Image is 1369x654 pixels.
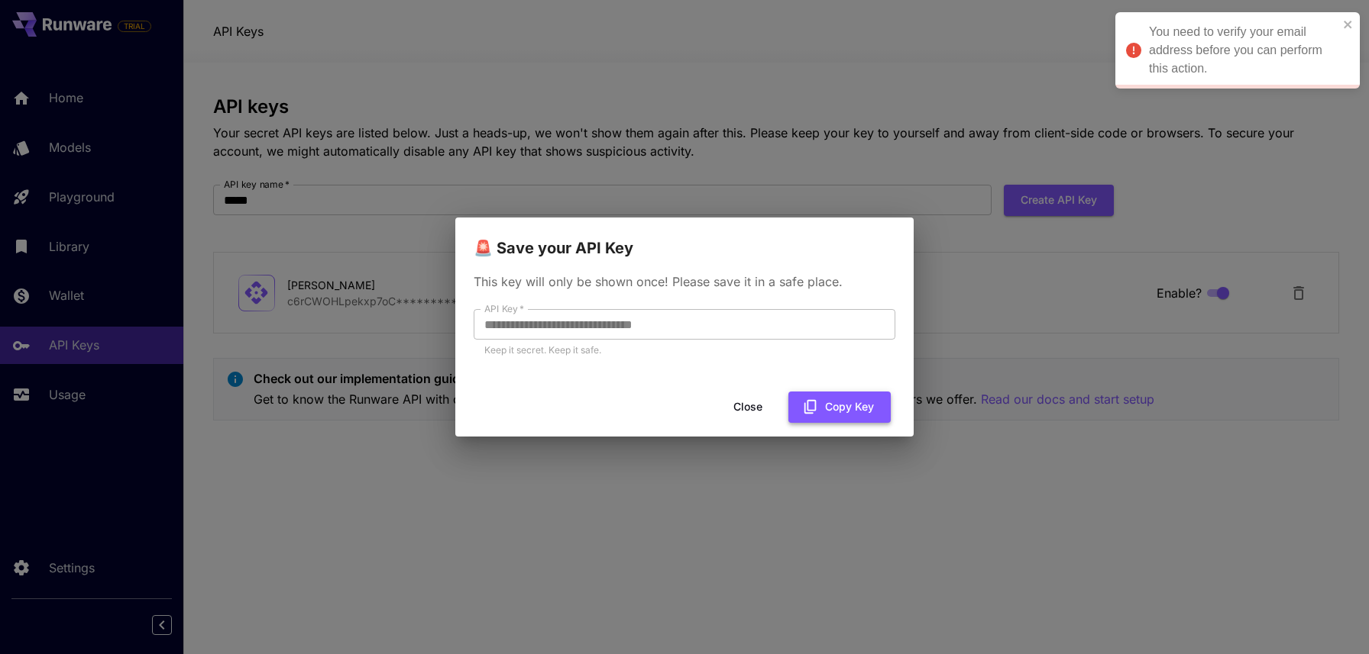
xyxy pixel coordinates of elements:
[714,391,782,423] button: Close
[1343,18,1354,31] button: close
[788,391,891,423] button: Copy Key
[474,272,895,291] p: This key will only be shown once! Please save it in a safe place.
[484,343,885,358] p: Keep it secret. Keep it safe.
[1149,23,1338,78] div: You need to verify your email address before you can perform this action.
[455,217,914,260] h2: 🚨 Save your API Key
[484,302,524,315] label: API Key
